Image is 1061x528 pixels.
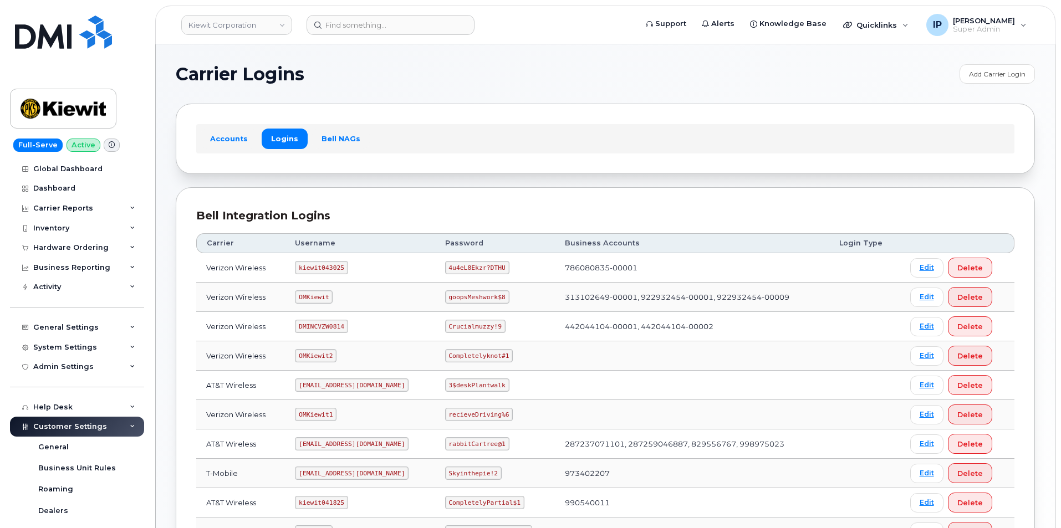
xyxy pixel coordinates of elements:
[948,375,992,395] button: Delete
[957,439,983,449] span: Delete
[295,408,336,421] code: OMKiewit1
[445,467,502,480] code: Skyinthepie!2
[910,493,943,512] a: Edit
[445,437,509,450] code: rabbitCartree@1
[957,292,983,303] span: Delete
[196,371,285,400] td: AT&T Wireless
[285,233,435,253] th: Username
[295,467,409,480] code: [EMAIL_ADDRESS][DOMAIN_NAME]
[910,434,943,454] a: Edit
[445,320,506,333] code: Crucialmuzzy!9
[176,66,304,83] span: Carrier Logins
[829,233,900,253] th: Login Type
[445,496,524,509] code: CompletelyPartial$1
[948,258,992,278] button: Delete
[295,320,348,333] code: DMINCVZW0814
[948,287,992,307] button: Delete
[555,459,829,488] td: 973402207
[910,317,943,336] a: Edit
[910,464,943,483] a: Edit
[910,258,943,278] a: Edit
[201,129,257,148] a: Accounts
[196,429,285,459] td: AT&T Wireless
[196,488,285,517] td: AT&T Wireless
[295,261,348,274] code: kiewit043025
[445,408,513,421] code: recieveDriving%6
[555,488,829,517] td: 990540011
[555,253,829,283] td: 786080835-00001
[910,346,943,366] a: Edit
[957,263,983,273] span: Delete
[196,208,1014,224] div: Bell Integration Logins
[295,290,333,304] code: OMKiewit
[948,434,992,454] button: Delete
[957,409,983,420] span: Delete
[948,316,992,336] button: Delete
[312,129,370,148] a: Bell NAGs
[295,349,336,362] code: OMKiewit2
[445,261,509,274] code: 4u4eL8Ekzr?DTHU
[960,64,1035,84] a: Add Carrier Login
[948,493,992,512] button: Delete
[555,283,829,312] td: 313102649-00001, 922932454-00001, 922932454-00009
[948,346,992,366] button: Delete
[445,349,513,362] code: Completelyknot#1
[445,378,509,392] code: 3$deskPlantwalk
[957,351,983,361] span: Delete
[948,404,992,424] button: Delete
[435,233,555,253] th: Password
[445,290,509,304] code: goopsMeshwork$8
[295,437,409,450] code: [EMAIL_ADDRESS][DOMAIN_NAME]
[295,378,409,392] code: [EMAIL_ADDRESS][DOMAIN_NAME]
[555,312,829,341] td: 442044104-00001, 442044104-00002
[196,459,285,488] td: T-Mobile
[910,376,943,395] a: Edit
[196,341,285,371] td: Verizon Wireless
[910,288,943,307] a: Edit
[262,129,308,148] a: Logins
[196,283,285,312] td: Verizon Wireless
[555,233,829,253] th: Business Accounts
[957,380,983,391] span: Delete
[910,405,943,424] a: Edit
[555,429,829,459] td: 287237071101, 287259046887, 829556767, 998975023
[957,468,983,479] span: Delete
[196,233,285,253] th: Carrier
[957,498,983,508] span: Delete
[957,321,983,332] span: Delete
[948,463,992,483] button: Delete
[196,253,285,283] td: Verizon Wireless
[295,496,348,509] code: kiewit041825
[196,312,285,341] td: Verizon Wireless
[196,400,285,429] td: Verizon Wireless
